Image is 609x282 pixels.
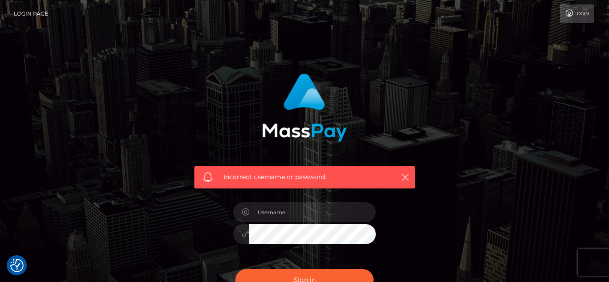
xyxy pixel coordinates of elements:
a: Login Page [14,4,48,23]
img: MassPay Login [262,74,347,142]
a: Login [560,4,594,23]
button: Consent Preferences [10,259,24,272]
input: Username... [249,202,376,222]
span: Incorrect username or password. [223,172,386,182]
img: Revisit consent button [10,259,24,272]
